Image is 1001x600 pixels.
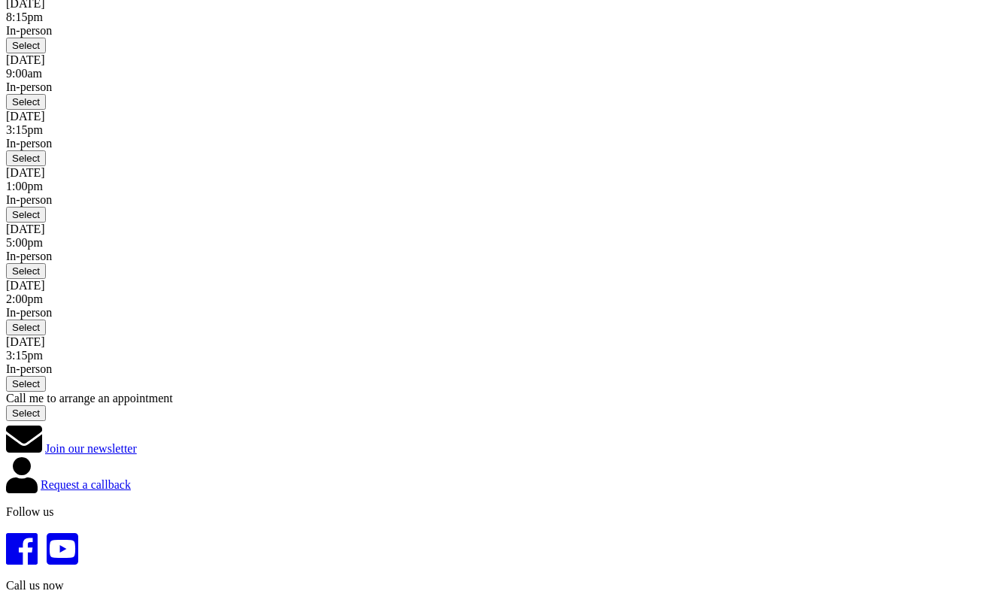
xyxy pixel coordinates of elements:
div: 2:00pm [6,292,995,306]
div: In-person [6,362,995,376]
p: Call us now [6,579,995,592]
div: Call me to arrange an appointment [6,392,995,405]
i: YouTube [47,531,78,567]
a: Facebook [6,552,38,565]
div: In-person [6,306,995,320]
div: [DATE] [6,223,995,236]
div: In-person [6,80,995,94]
div: 9:00am [6,67,995,80]
a: YouTube [47,552,78,565]
div: [DATE] [6,53,995,67]
div: 3:15pm [6,123,995,137]
button: Select Sat 6 Sep 9:00am in-person [6,94,46,110]
button: Select Sat 6 Sep 3:15pm in-person [6,150,46,166]
i: Facebook [6,531,38,567]
div: 3:15pm [6,349,995,362]
div: [DATE] [6,335,995,349]
button: Select Thu 11 Sep 2:00pm in-person [6,320,46,335]
button: Select Fri 5 Sep 8:15pm in-person [6,38,46,53]
div: [DATE] [6,110,995,123]
button: Select Mon 8 Sep 1:00pm in-person [6,207,46,223]
div: In-person [6,250,995,263]
p: Follow us [6,505,995,519]
a: Request a callback [41,478,131,491]
div: In-person [6,193,995,207]
div: 1:00pm [6,180,995,193]
button: Select Wed 10 Sep 5:00pm in-person [6,263,46,279]
div: In-person [6,24,995,38]
button: Select Thu 11 Sep 3:15pm in-person [6,376,46,392]
div: 5:00pm [6,236,995,250]
div: In-person [6,137,995,150]
a: Join our newsletter [45,442,137,455]
div: 8:15pm [6,11,995,24]
div: [DATE] [6,279,995,292]
button: Select callback [6,405,46,421]
div: [DATE] [6,166,995,180]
